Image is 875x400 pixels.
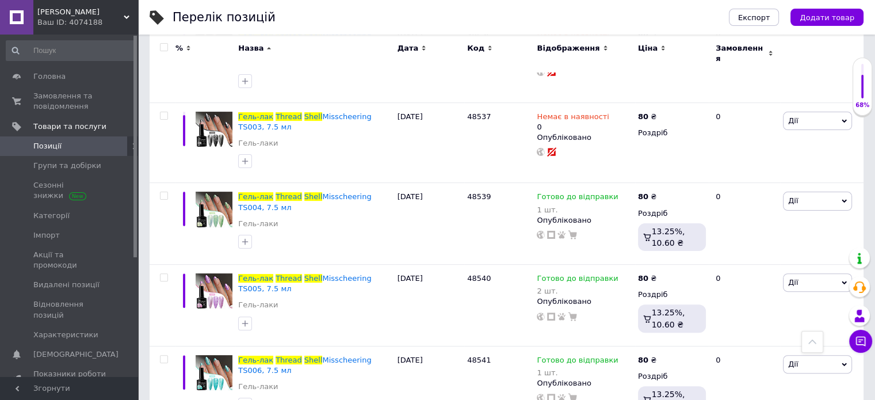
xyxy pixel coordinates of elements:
[304,192,323,201] span: Shell
[304,356,323,364] span: Shell
[537,132,632,143] div: Опубліковано
[638,274,648,283] b: 80
[196,112,232,148] img: Гель-лак Thread Shell Misscheering TS003, 7.5 мл
[33,91,106,112] span: Замовлення та повідомлення
[238,219,278,229] a: Гель-лаки
[788,196,798,205] span: Дії
[537,287,618,295] div: 2 шт.
[716,43,765,64] span: Замовлення
[790,9,863,26] button: Додати товар
[238,274,273,283] span: Гель-лак
[537,112,609,132] div: 0
[33,250,106,271] span: Акції та промокоди
[853,101,872,109] div: 68%
[238,138,278,148] a: Гель-лаки
[37,7,124,17] span: Lisa Krasa
[196,192,232,228] img: Гель-лак Thread Shell Misscheering TS004, 7.5 мл
[33,141,62,151] span: Позиції
[33,299,106,320] span: Відновлення позицій
[638,128,706,138] div: Роздріб
[537,368,618,377] div: 1 шт.
[196,273,232,310] img: Гель-лак Thread Shell Misscheering TS005, 7.5 мл
[738,13,770,22] span: Експорт
[788,360,798,368] span: Дії
[638,356,648,364] b: 80
[395,265,464,346] div: [DATE]
[638,112,648,121] b: 80
[788,278,798,287] span: Дії
[238,192,371,211] span: Misscheering TS004, 7.5 мл
[638,289,706,300] div: Роздріб
[238,274,371,293] a: Гель-лакThreadShellMisscheering TS005, 7.5 мл
[638,112,656,122] div: ₴
[33,211,70,221] span: Категорії
[276,112,301,121] span: Thread
[238,112,371,131] a: Гель-лакThreadShellMisscheering TS003, 7.5 мл
[33,180,106,201] span: Сезонні знижки
[175,43,183,54] span: %
[33,330,98,340] span: Характеристики
[238,112,273,121] span: Гель-лак
[467,192,491,201] span: 48539
[238,300,278,310] a: Гель-лаки
[238,356,371,375] a: Гель-лакThreadShellMisscheering TS006, 7.5 мл
[537,192,618,204] span: Готово до відправки
[467,356,491,364] span: 48541
[276,274,301,283] span: Thread
[238,382,278,392] a: Гель-лаки
[537,296,632,307] div: Опубліковано
[6,40,136,61] input: Пошук
[849,330,872,353] button: Чат з покупцем
[467,274,491,283] span: 48540
[33,230,60,241] span: Імпорт
[638,371,706,382] div: Роздріб
[238,43,263,54] span: Назва
[652,227,685,247] span: 13.25%, 10.60 ₴
[276,356,301,364] span: Thread
[537,378,632,388] div: Опубліковано
[395,102,464,183] div: [DATE]
[238,356,273,364] span: Гель-лак
[652,308,685,329] span: 13.25%, 10.60 ₴
[638,355,656,365] div: ₴
[537,43,599,54] span: Відображення
[638,208,706,219] div: Роздріб
[33,280,100,290] span: Видалені позиції
[395,183,464,265] div: [DATE]
[33,369,106,390] span: Показники роботи компанії
[467,43,484,54] span: Код
[467,112,491,121] span: 48537
[537,356,618,368] span: Готово до відправки
[537,215,632,226] div: Опубліковано
[196,355,232,392] img: Гель-лак Thread Shell Misscheering TS006, 7.5 мл
[33,161,101,171] span: Групи та добірки
[398,43,419,54] span: Дата
[788,116,798,125] span: Дії
[304,112,323,121] span: Shell
[33,349,119,360] span: [DEMOGRAPHIC_DATA]
[638,273,656,284] div: ₴
[638,192,648,201] b: 80
[537,274,618,286] span: Готово до відправки
[33,71,66,82] span: Головна
[37,17,138,28] div: Ваш ID: 4074188
[709,265,780,346] div: 0
[638,43,658,54] span: Ціна
[709,102,780,183] div: 0
[537,205,618,214] div: 1 шт.
[800,13,854,22] span: Додати товар
[238,192,371,211] a: Гель-лакThreadShellMisscheering TS004, 7.5 мл
[33,121,106,132] span: Товари та послуги
[238,112,371,131] span: Misscheering TS003, 7.5 мл
[709,183,780,265] div: 0
[238,192,273,201] span: Гель-лак
[304,274,323,283] span: Shell
[276,192,301,201] span: Thread
[729,9,780,26] button: Експорт
[537,112,609,124] span: Немає в наявності
[638,192,656,202] div: ₴
[173,12,276,24] div: Перелік позицій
